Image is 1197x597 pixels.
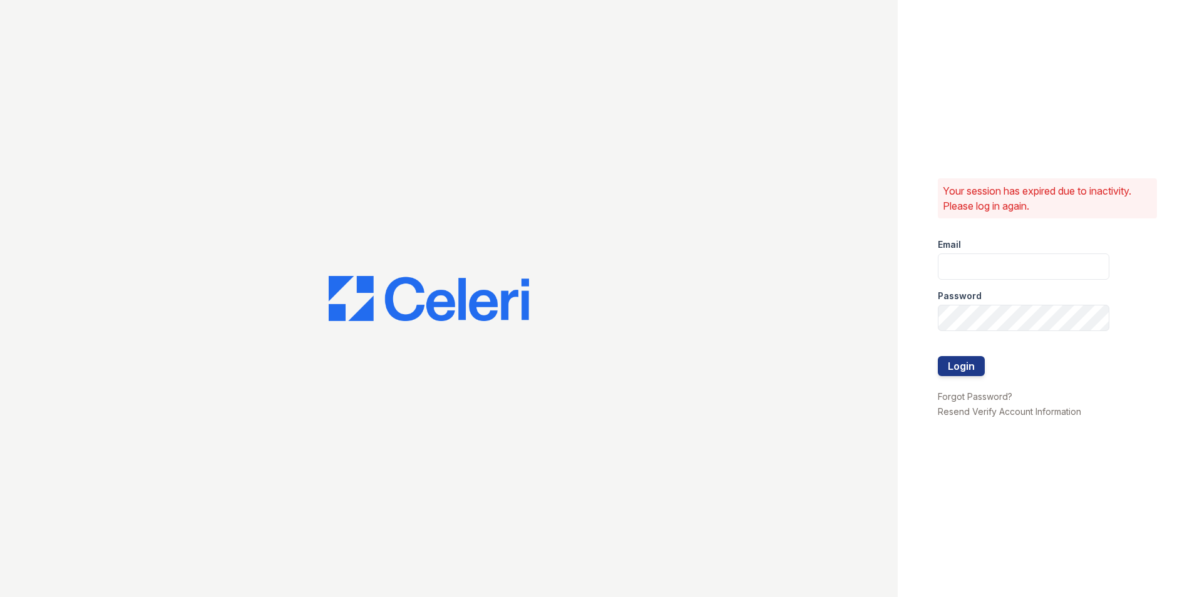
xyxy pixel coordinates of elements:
[938,391,1012,402] a: Forgot Password?
[943,183,1152,213] p: Your session has expired due to inactivity. Please log in again.
[938,290,982,302] label: Password
[938,356,985,376] button: Login
[329,276,529,321] img: CE_Logo_Blue-a8612792a0a2168367f1c8372b55b34899dd931a85d93a1a3d3e32e68fde9ad4.png
[938,406,1081,417] a: Resend Verify Account Information
[938,238,961,251] label: Email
